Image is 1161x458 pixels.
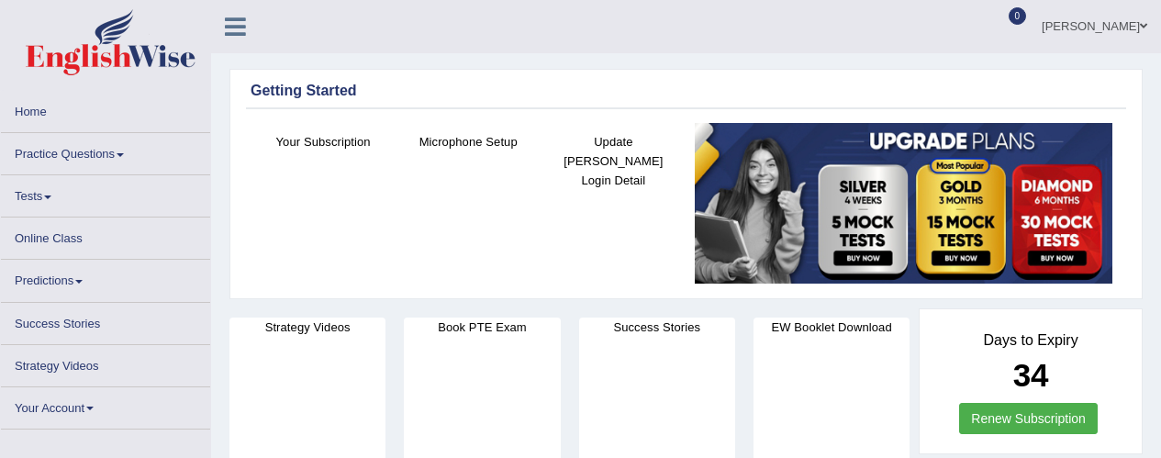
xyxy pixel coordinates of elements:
[1,175,210,211] a: Tests
[1013,357,1049,393] b: 34
[1,345,210,381] a: Strategy Videos
[1009,7,1027,25] span: 0
[579,318,735,337] h4: Success Stories
[1,303,210,339] a: Success Stories
[1,387,210,423] a: Your Account
[1,260,210,296] a: Predictions
[404,318,560,337] h4: Book PTE Exam
[229,318,385,337] h4: Strategy Videos
[1,91,210,127] a: Home
[695,123,1112,285] img: small5.jpg
[251,80,1122,102] div: Getting Started
[1,133,210,169] a: Practice Questions
[754,318,910,337] h4: EW Booklet Download
[1,218,210,253] a: Online Class
[940,332,1122,349] h4: Days to Expiry
[405,132,531,151] h4: Microphone Setup
[959,403,1098,434] a: Renew Subscription
[260,132,386,151] h4: Your Subscription
[550,132,676,190] h4: Update [PERSON_NAME] Login Detail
